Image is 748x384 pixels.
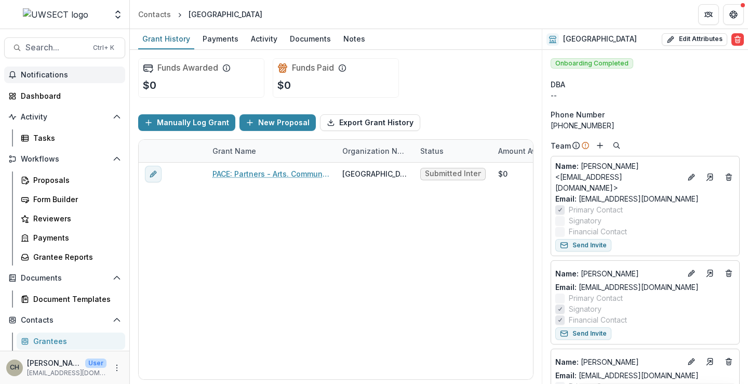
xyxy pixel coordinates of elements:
[320,114,420,131] button: Export Grant History
[569,314,627,325] span: Financial Contact
[134,7,266,22] nav: breadcrumb
[551,109,605,120] span: Phone Number
[723,4,744,25] button: Get Help
[198,29,243,49] a: Payments
[698,4,719,25] button: Partners
[292,63,334,73] h2: Funds Paid
[145,166,162,182] button: edit
[555,268,681,279] p: [PERSON_NAME]
[21,274,109,283] span: Documents
[138,114,235,131] button: Manually Log Grant
[563,35,637,44] h2: [GEOGRAPHIC_DATA]
[610,139,623,152] button: Search
[10,364,19,371] div: Carli Herz
[336,140,414,162] div: Organization Name
[33,175,117,186] div: Proposals
[551,79,565,90] span: DBA
[4,151,125,167] button: Open Workflows
[555,371,577,380] span: Email:
[27,357,81,368] p: [PERSON_NAME]
[555,370,699,381] a: Email: [EMAIL_ADDRESS][DOMAIN_NAME]
[21,90,117,101] div: Dashboard
[555,161,681,193] p: [PERSON_NAME] <[EMAIL_ADDRESS][DOMAIN_NAME]>
[662,33,727,46] button: Edit Attributes
[33,213,117,224] div: Reviewers
[555,283,577,292] span: Email:
[702,169,718,186] a: Go to contact
[277,77,291,93] p: $0
[685,267,698,280] button: Edit
[138,9,171,20] div: Contacts
[4,270,125,286] button: Open Documents
[414,145,450,156] div: Status
[189,9,262,20] div: [GEOGRAPHIC_DATA]
[551,140,571,151] p: Team
[111,4,125,25] button: Open entity switcher
[91,42,116,54] div: Ctrl + K
[702,353,718,370] a: Go to contact
[17,290,125,308] a: Document Templates
[425,169,481,178] span: Submitted Intent to Apply
[17,229,125,246] a: Payments
[685,355,698,368] button: Edit
[23,8,88,21] img: UWSECT logo
[247,31,282,46] div: Activity
[492,140,570,162] div: Amount Awarded
[21,71,121,80] span: Notifications
[551,90,740,101] div: --
[702,265,718,282] a: Go to contact
[33,232,117,243] div: Payments
[157,63,218,73] h2: Funds Awarded
[723,171,735,183] button: Deletes
[555,161,681,193] a: Name: [PERSON_NAME] <[EMAIL_ADDRESS][DOMAIN_NAME]>
[723,355,735,368] button: Deletes
[555,194,577,203] span: Email:
[723,267,735,280] button: Deletes
[21,113,109,122] span: Activity
[555,282,699,293] a: Email: [EMAIL_ADDRESS][DOMAIN_NAME]
[25,43,87,52] span: Search...
[17,248,125,266] a: Grantee Reports
[414,140,492,162] div: Status
[33,133,117,143] div: Tasks
[569,293,623,303] span: Primary Contact
[555,162,579,170] span: Name :
[4,312,125,328] button: Open Contacts
[286,29,335,49] a: Documents
[555,356,681,367] a: Name: [PERSON_NAME]
[4,37,125,58] button: Search...
[569,303,602,314] span: Signatory
[21,155,109,164] span: Workflows
[206,145,262,156] div: Grant Name
[4,87,125,104] a: Dashboard
[286,31,335,46] div: Documents
[111,362,123,374] button: More
[569,204,623,215] span: Primary Contact
[134,7,175,22] a: Contacts
[198,31,243,46] div: Payments
[569,226,627,237] span: Financial Contact
[212,168,330,179] a: PACE: Partners - Arts. Community. Education.
[339,29,369,49] a: Notes
[594,139,606,152] button: Add
[143,77,156,93] p: $0
[555,327,611,340] button: Send Invite
[555,239,611,251] button: Send Invite
[239,114,316,131] button: New Proposal
[551,120,740,131] div: [PHONE_NUMBER]
[138,29,194,49] a: Grant History
[555,356,681,367] p: [PERSON_NAME]
[4,109,125,125] button: Open Activity
[206,140,336,162] div: Grant Name
[339,31,369,46] div: Notes
[555,268,681,279] a: Name: [PERSON_NAME]
[33,194,117,205] div: Form Builder
[247,29,282,49] a: Activity
[33,336,117,347] div: Grantees
[17,210,125,227] a: Reviewers
[17,333,125,350] a: Grantees
[492,145,566,156] div: Amount Awarded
